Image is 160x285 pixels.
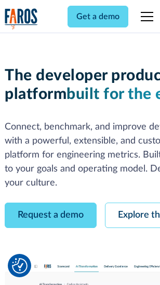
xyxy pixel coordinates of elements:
div: menu [135,4,155,29]
img: Logo of the analytics and reporting company Faros. [5,8,38,30]
a: Request a demo [5,203,97,228]
button: Cookie Settings [12,258,28,274]
a: home [5,8,38,30]
a: Get a demo [68,6,128,27]
img: Revisit consent button [12,258,28,274]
